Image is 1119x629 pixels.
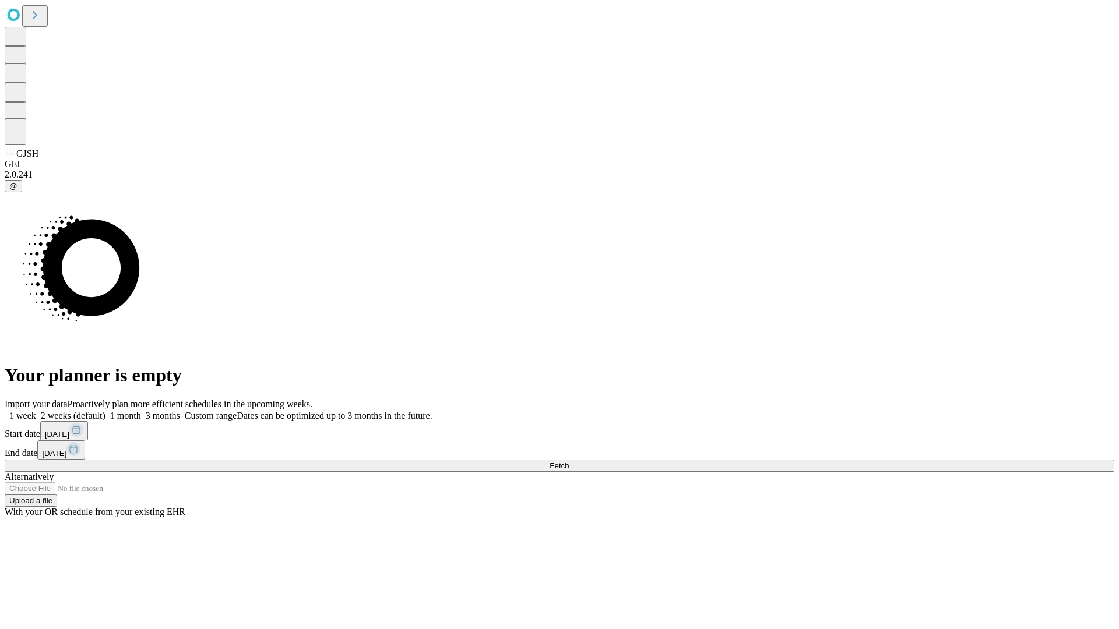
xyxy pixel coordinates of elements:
span: Proactively plan more efficient schedules in the upcoming weeks. [68,399,312,409]
div: End date [5,440,1114,460]
span: 1 month [110,411,141,420]
span: Import your data [5,399,68,409]
span: [DATE] [42,449,66,458]
div: GEI [5,159,1114,169]
button: @ [5,180,22,192]
span: Fetch [550,461,569,470]
span: [DATE] [45,430,69,439]
button: Upload a file [5,494,57,507]
span: 3 months [146,411,180,420]
span: GJSH [16,149,38,158]
span: Dates can be optimized up to 3 months in the future. [237,411,432,420]
span: 1 week [9,411,36,420]
div: Start date [5,421,1114,440]
span: Custom range [185,411,237,420]
button: [DATE] [37,440,85,460]
button: Fetch [5,460,1114,472]
div: 2.0.241 [5,169,1114,180]
span: With your OR schedule from your existing EHR [5,507,185,517]
span: @ [9,182,17,190]
h1: Your planner is empty [5,365,1114,386]
button: [DATE] [40,421,88,440]
span: 2 weeks (default) [41,411,105,420]
span: Alternatively [5,472,54,482]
